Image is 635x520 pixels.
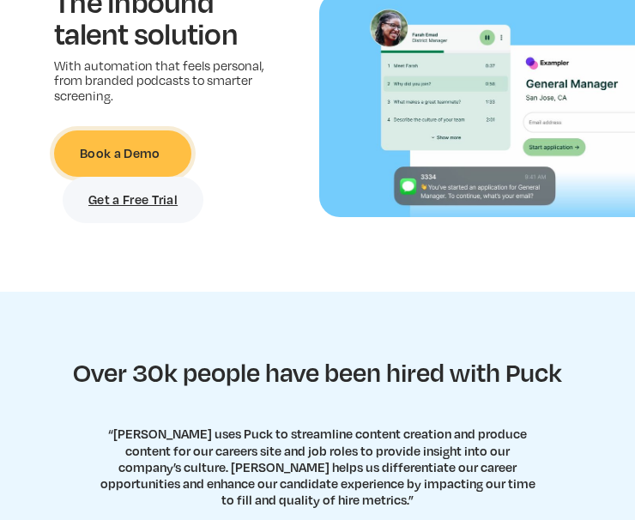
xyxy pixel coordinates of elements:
[54,58,269,104] p: With automation that feels personal, from branded podcasts to smarter screening.
[99,426,536,508] p: “[PERSON_NAME] uses Puck to streamline content creation and produce content for our careers site ...
[63,177,203,223] a: Get a Free Trial
[54,130,191,177] a: Book a Demo
[47,360,588,385] h2: Over 30k people have been hired with Puck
